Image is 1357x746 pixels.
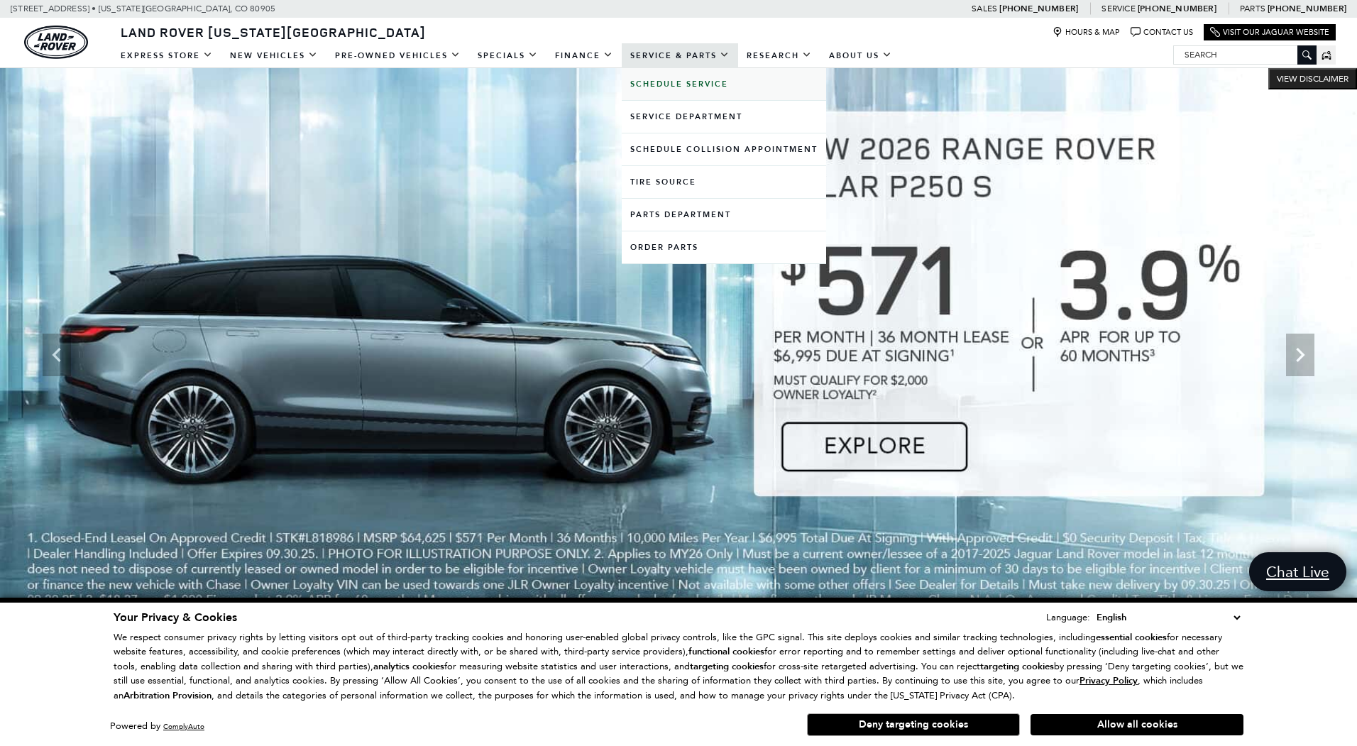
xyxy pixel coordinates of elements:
select: Language Select [1093,610,1243,625]
span: Your Privacy & Cookies [114,610,237,625]
strong: targeting cookies [690,660,764,673]
div: Language: [1046,613,1090,622]
span: Sales [972,4,997,13]
span: Chat Live [1259,562,1336,581]
a: Service & Parts [622,43,738,68]
u: Privacy Policy [1079,674,1138,687]
a: EXPRESS STORE [112,43,221,68]
strong: targeting cookies [980,660,1054,673]
button: Allow all cookies [1031,714,1243,735]
p: We respect consumer privacy rights by letting visitors opt out of third-party tracking cookies an... [114,630,1243,703]
span: VIEW DISCLAIMER [1277,73,1348,84]
a: Finance [546,43,622,68]
a: Specials [469,43,546,68]
a: Tire Source [622,166,826,198]
a: New Vehicles [221,43,326,68]
a: ComplyAuto [163,722,204,731]
div: Powered by [110,722,204,731]
b: Schedule Service [630,79,728,89]
span: Land Rover [US_STATE][GEOGRAPHIC_DATA] [121,23,426,40]
a: Service Department [622,101,826,133]
a: About Us [820,43,901,68]
a: Pre-Owned Vehicles [326,43,469,68]
a: Privacy Policy [1079,675,1138,686]
a: Contact Us [1131,27,1193,38]
a: [STREET_ADDRESS] • [US_STATE][GEOGRAPHIC_DATA], CO 80905 [11,4,275,13]
a: Chat Live [1249,552,1346,591]
button: Deny targeting cookies [807,713,1020,736]
span: Service [1101,4,1135,13]
div: Previous [43,334,71,376]
a: [PHONE_NUMBER] [1138,3,1216,14]
a: Research [738,43,820,68]
a: Hours & Map [1053,27,1120,38]
a: [PHONE_NUMBER] [1268,3,1346,14]
strong: Arbitration Provision [123,689,211,702]
strong: essential cookies [1096,631,1167,644]
a: [PHONE_NUMBER] [999,3,1078,14]
span: Parts [1240,4,1265,13]
nav: Main Navigation [112,43,901,68]
img: Land Rover [24,26,88,59]
a: Parts Department [622,199,826,231]
strong: analytics cookies [373,660,444,673]
a: Schedule Collision Appointment [622,133,826,165]
a: land-rover [24,26,88,59]
a: Land Rover [US_STATE][GEOGRAPHIC_DATA] [112,23,434,40]
a: Visit Our Jaguar Website [1210,27,1329,38]
a: Schedule Service [622,68,826,100]
input: Search [1174,46,1316,63]
div: Next [1286,334,1314,376]
strong: functional cookies [688,645,764,658]
a: Order Parts [622,231,826,263]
